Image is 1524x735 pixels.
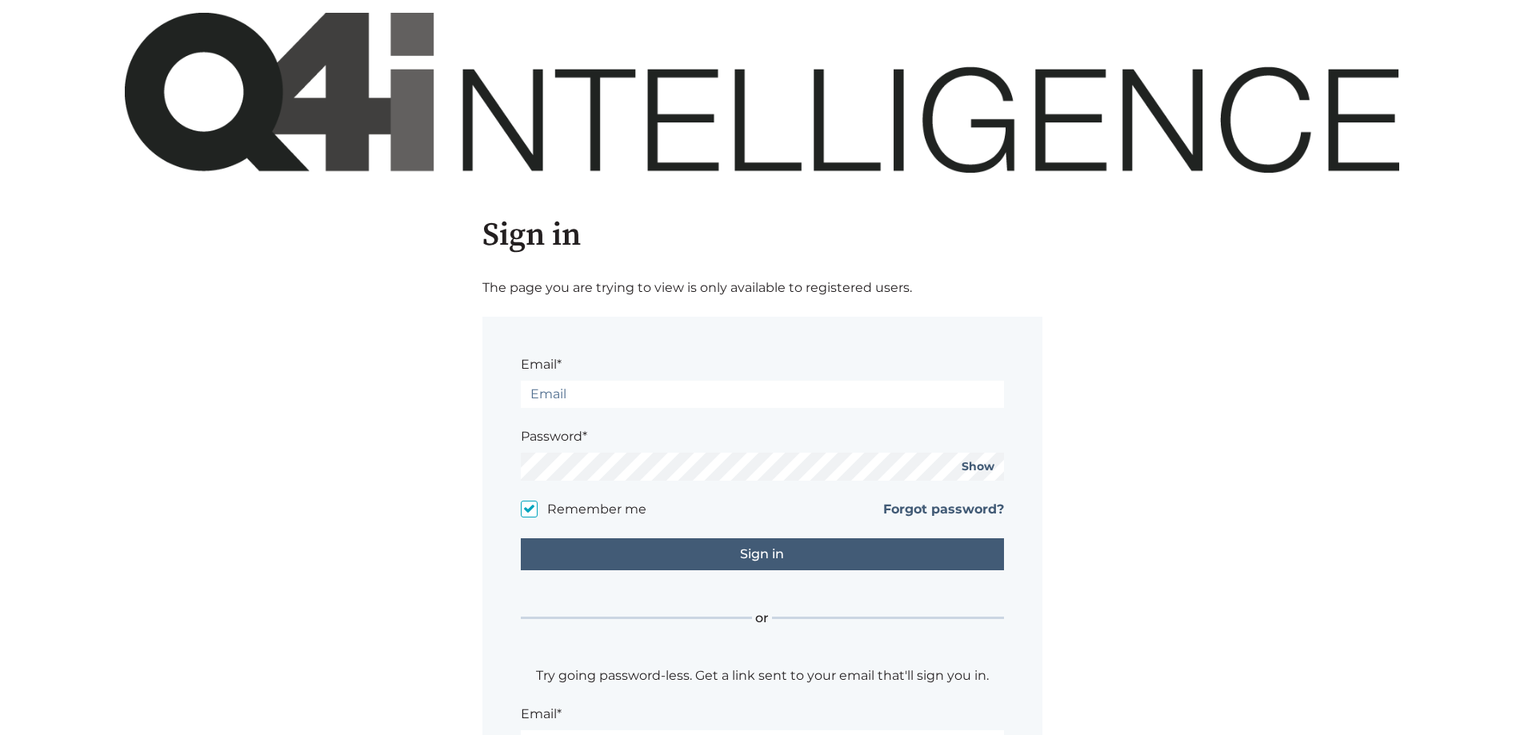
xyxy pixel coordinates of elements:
[482,211,1042,259] h1: Sign in
[521,705,562,724] label: Email*
[521,381,1004,408] input: Email
[482,278,1042,298] p: The page you are trying to view is only available to registered users.
[547,500,646,519] label: Remember me
[482,609,1042,628] span: or
[962,460,994,474] a: Show
[521,355,562,374] label: Email*
[521,666,1004,685] p: Try going password-less. Get a link sent to your email that'll sign you in.
[883,500,1004,519] a: Forgot password?
[125,13,1399,173] img: Q4intelligence, LLC logo
[521,538,1004,570] input: Sign in
[521,427,587,446] label: Password*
